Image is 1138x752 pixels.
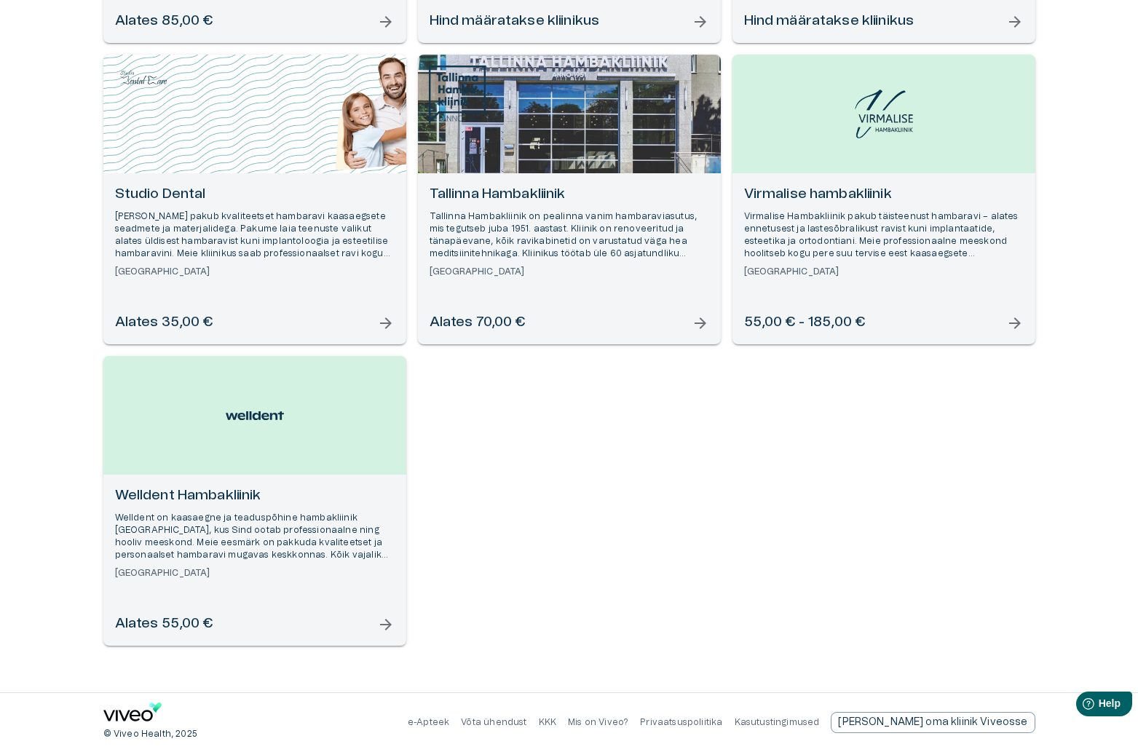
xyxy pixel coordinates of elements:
img: Studio Dental logo [114,66,173,89]
p: © Viveo Health, 2025 [103,728,197,740]
a: e-Apteek [408,718,449,727]
img: Virmalise hambakliinik logo [855,90,913,138]
p: [PERSON_NAME] pakub kvaliteetset hambaravi kaasaegsete seadmete ja materjalidega. Pakume laia tee... [115,210,395,261]
h6: [GEOGRAPHIC_DATA] [744,266,1024,278]
a: Open selected supplier available booking dates [103,356,406,646]
p: Virmalise Hambakliinik pakub täisteenust hambaravi – alates ennetusest ja lastesõbralikust ravist... [744,210,1024,261]
h6: Studio Dental [115,185,395,205]
span: arrow_forward [377,13,395,31]
span: arrow_forward [1006,314,1024,332]
a: Open selected supplier available booking dates [418,55,721,344]
h6: Alates 70,00 € [430,313,526,333]
p: [PERSON_NAME] oma kliinik Viveosse [838,715,1027,730]
h6: [GEOGRAPHIC_DATA] [430,266,709,278]
a: Send email to partnership request to viveo [831,712,1035,733]
a: KKK [539,718,557,727]
p: Welldent on kaasaegne ja teaduspõhine hambakliinik [GEOGRAPHIC_DATA], kus Sind ootab professionaa... [115,512,395,562]
h6: Hind määratakse kliinikus [430,12,600,31]
img: Welldent Hambakliinik logo [226,404,284,427]
a: Navigate to home page [103,702,162,727]
a: Open selected supplier available booking dates [103,55,406,344]
h6: Alates 85,00 € [115,12,213,31]
h6: [GEOGRAPHIC_DATA] [115,567,395,579]
h6: [GEOGRAPHIC_DATA] [115,266,395,278]
span: arrow_forward [1006,13,1024,31]
a: Privaatsuspoliitika [640,718,722,727]
h6: 55,00 € - 185,00 € [744,313,866,333]
p: Tallinna Hambakliinik on pealinna vanim hambaraviasutus, mis tegutseb juba 1951. aastast. Kliinik... [430,210,709,261]
iframe: Help widget launcher [1024,686,1138,727]
p: Mis on Viveo? [568,716,628,729]
h6: Tallinna Hambakliinik [430,185,709,205]
div: [PERSON_NAME] oma kliinik Viveosse [831,712,1035,733]
span: arrow_forward [377,314,395,332]
h6: Hind määratakse kliinikus [744,12,914,31]
span: arrow_forward [377,616,395,633]
a: Open selected supplier available booking dates [732,55,1035,344]
h6: Alates 55,00 € [115,614,213,634]
h6: Virmalise hambakliinik [744,185,1024,205]
img: Tallinna Hambakliinik logo [429,66,486,124]
span: arrow_forward [692,314,709,332]
h6: Alates 35,00 € [115,313,213,333]
span: arrow_forward [692,13,709,31]
h6: Welldent Hambakliinik [115,486,395,506]
a: Kasutustingimused [735,718,820,727]
p: Võta ühendust [461,716,526,729]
